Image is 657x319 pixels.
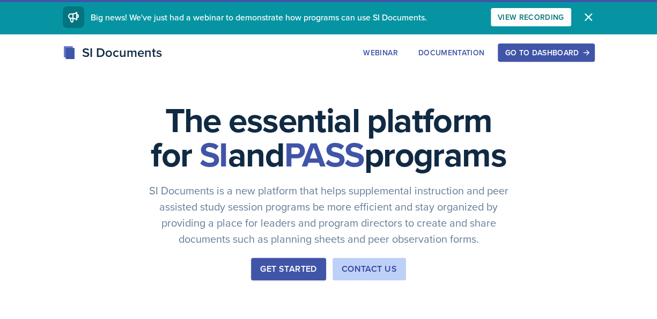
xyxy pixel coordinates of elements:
[356,44,404,62] button: Webinar
[260,263,316,275] div: Get Started
[418,48,485,57] div: Documentation
[491,8,571,26] button: View Recording
[505,48,587,57] div: Go to Dashboard
[498,44,594,62] button: Go to Dashboard
[363,48,397,57] div: Webinar
[333,258,406,280] button: Contact Us
[91,11,427,23] span: Big news! We've just had a webinar to demonstrate how programs can use SI Documents.
[498,13,564,21] div: View Recording
[411,44,492,62] button: Documentation
[342,263,397,275] div: Contact Us
[251,258,326,280] button: Get Started
[63,43,162,62] div: SI Documents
